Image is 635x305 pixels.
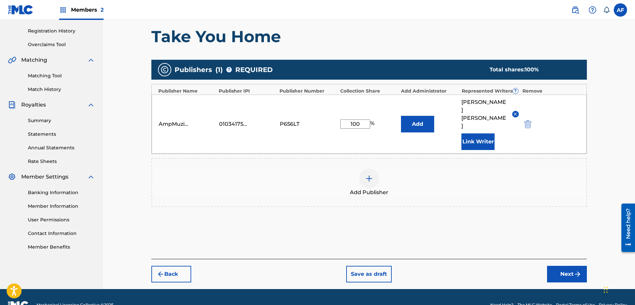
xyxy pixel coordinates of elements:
[401,116,434,132] button: Add
[28,28,95,35] a: Registration History
[215,65,223,75] span: ( 1 )
[279,88,337,95] div: Publisher Number
[522,88,580,95] div: Remove
[340,88,398,95] div: Collection Share
[87,56,95,64] img: expand
[614,3,627,17] div: User Menu
[461,98,507,130] span: [PERSON_NAME] [PERSON_NAME]
[513,88,518,94] span: ?
[8,5,34,15] img: MLC Logo
[346,266,392,282] button: Save as draft
[28,131,95,138] a: Statements
[235,65,273,75] span: REQUIRED
[28,86,95,93] a: Match History
[87,101,95,109] img: expand
[28,189,95,196] a: Banking Information
[161,66,169,74] img: publishers
[604,280,608,300] div: Drag
[87,173,95,181] img: expand
[586,3,599,17] div: Help
[569,3,582,17] a: Public Search
[28,230,95,237] a: Contact Information
[28,117,95,124] a: Summary
[101,7,104,13] span: 2
[547,266,587,282] button: Next
[589,6,596,14] img: help
[603,7,610,13] div: Notifications
[151,266,191,282] button: Back
[158,88,216,95] div: Publisher Name
[175,65,212,75] span: Publishers
[71,6,104,14] span: Members
[462,88,519,95] div: Represented Writers
[28,41,95,48] a: Overclaims Tool
[8,101,16,109] img: Royalties
[490,66,574,74] div: Total shares:
[8,173,16,181] img: Member Settings
[616,201,635,255] iframe: Resource Center
[28,216,95,223] a: User Permissions
[157,270,165,278] img: 7ee5dd4eb1f8a8e3ef2f.svg
[461,133,495,150] button: Link Writer
[28,72,95,79] a: Matching Tool
[574,270,582,278] img: f7272a7cc735f4ea7f67.svg
[28,203,95,210] a: Member Information
[525,66,539,73] span: 100 %
[21,173,68,181] span: Member Settings
[401,88,458,95] div: Add Administrator
[59,6,67,14] img: Top Rightsholders
[602,273,635,305] iframe: Chat Widget
[370,119,376,129] span: %
[365,175,373,183] img: add
[28,158,95,165] a: Rate Sheets
[524,120,531,128] img: 12a2ab48e56ec057fbd8.svg
[350,189,388,196] span: Add Publisher
[513,112,518,116] img: remove-from-list-button
[21,101,46,109] span: Royalties
[571,6,579,14] img: search
[226,67,232,72] span: ?
[151,27,587,46] h1: Take You Home
[21,56,47,64] span: Matching
[28,244,95,251] a: Member Benefits
[219,88,276,95] div: Publisher IPI
[28,144,95,151] a: Annual Statements
[8,56,16,64] img: Matching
